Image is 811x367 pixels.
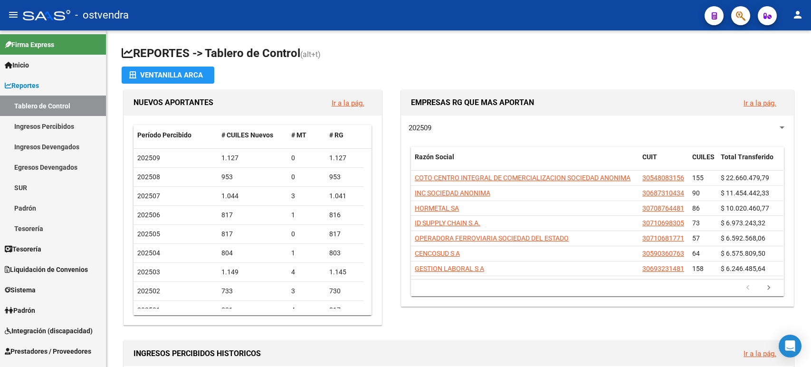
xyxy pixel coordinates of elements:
span: Inicio [5,60,29,70]
span: (alt+t) [300,50,321,59]
mat-icon: menu [8,9,19,20]
span: 30687310434 [642,189,684,197]
span: 155 [692,174,704,182]
span: HORMETAL SA [415,204,459,212]
span: $ 6.575.809,50 [721,250,765,257]
span: CUILES [692,153,715,161]
span: Firma Express [5,39,54,50]
span: $ 22.660.479,79 [721,174,769,182]
span: Razón Social [415,153,454,161]
span: 202501 [137,306,160,314]
span: 202502 [137,287,160,295]
datatable-header-cell: CUILES [688,147,717,178]
a: Ir a la pág. [744,349,776,358]
span: 90 [692,189,700,197]
span: 202504 [137,249,160,257]
div: 1.149 [221,267,284,278]
div: 1.127 [221,153,284,164]
span: Padrón [5,305,35,316]
div: Open Intercom Messenger [779,335,801,357]
div: 1.044 [221,191,284,202]
span: INC SOCIEDAD ANONIMA [415,189,490,197]
span: 57 [692,234,700,242]
span: $ 6.973.243,32 [721,219,765,227]
span: Tesorería [5,244,41,254]
span: 30710681771 [642,234,684,242]
div: 0 [291,153,322,164]
h1: REPORTES -> Tablero de Control [122,46,796,62]
span: CUIT [642,153,657,161]
span: 30710698305 [642,219,684,227]
span: Sistema [5,285,36,295]
div: 817 [221,210,284,221]
span: $ 10.020.460,77 [721,204,769,212]
a: Ir a la pág. [744,99,776,107]
span: $ 6.592.568,06 [721,234,765,242]
span: 202508 [137,173,160,181]
div: 1.041 [329,191,360,202]
span: Período Percibido [137,131,191,139]
span: Prestadores / Proveedores [5,346,91,357]
span: NUEVOS APORTANTES [134,98,213,107]
div: 0 [291,229,322,240]
a: Ir a la pág. [332,99,364,107]
span: Liquidación de Convenios [5,264,88,275]
datatable-header-cell: # MT [287,125,325,145]
datatable-header-cell: Total Transferido [717,147,783,178]
span: GESTION LABORAL S A [415,265,484,272]
div: 733 [221,286,284,297]
span: # CUILES Nuevos [221,131,273,139]
span: COTO CENTRO INTEGRAL DE COMERCIALIZACION SOCIEDAD ANONIMA [415,174,630,182]
span: $ 6.246.485,64 [721,265,765,272]
span: # MT [291,131,306,139]
span: 30548083156 [642,174,684,182]
span: 202509 [137,154,160,162]
span: OPERADORA FERROVIARIA SOCIEDAD DEL ESTADO [415,234,569,242]
datatable-header-cell: # CUILES Nuevos [218,125,287,145]
div: 803 [329,248,360,259]
button: Ir a la pág. [736,345,784,362]
span: 158 [692,265,704,272]
span: 30693231481 [642,265,684,272]
div: 817 [329,229,360,240]
span: Integración (discapacidad) [5,326,93,336]
mat-icon: person [792,9,803,20]
span: $ 11.454.442,33 [721,189,769,197]
span: # RG [329,131,343,139]
div: 816 [329,210,360,221]
button: Ventanilla ARCA [122,67,214,84]
a: go to previous page [739,283,757,293]
div: 730 [329,286,360,297]
span: INGRESOS PERCIBIDOS HISTORICOS [134,349,261,358]
div: 3 [291,286,322,297]
span: 86 [692,204,700,212]
div: 1 [291,248,322,259]
span: 202503 [137,268,160,276]
div: 3 [291,191,322,202]
span: CENCOSUD S A [415,250,460,257]
datatable-header-cell: Período Percibido [134,125,218,145]
span: 202509 [409,124,431,132]
div: 817 [329,305,360,316]
div: 4 [291,267,322,278]
datatable-header-cell: CUIT [639,147,688,178]
span: 202505 [137,230,160,238]
span: 30708764481 [642,204,684,212]
span: 202507 [137,192,160,200]
div: 953 [221,172,284,183]
a: go to next page [760,283,778,293]
span: 30590360763 [642,250,684,257]
div: 1.145 [329,267,360,278]
div: 1 [291,210,322,221]
span: ID SUPPLY CHAIN S.A. [415,219,480,227]
button: Ir a la pág. [736,94,784,112]
div: 821 [221,305,284,316]
div: Ventanilla ARCA [129,67,207,84]
div: 0 [291,172,322,183]
span: EMPRESAS RG QUE MAS APORTAN [411,98,534,107]
datatable-header-cell: # RG [325,125,363,145]
div: 4 [291,305,322,316]
div: 953 [329,172,360,183]
div: 1.127 [329,153,360,164]
datatable-header-cell: Razón Social [411,147,639,178]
